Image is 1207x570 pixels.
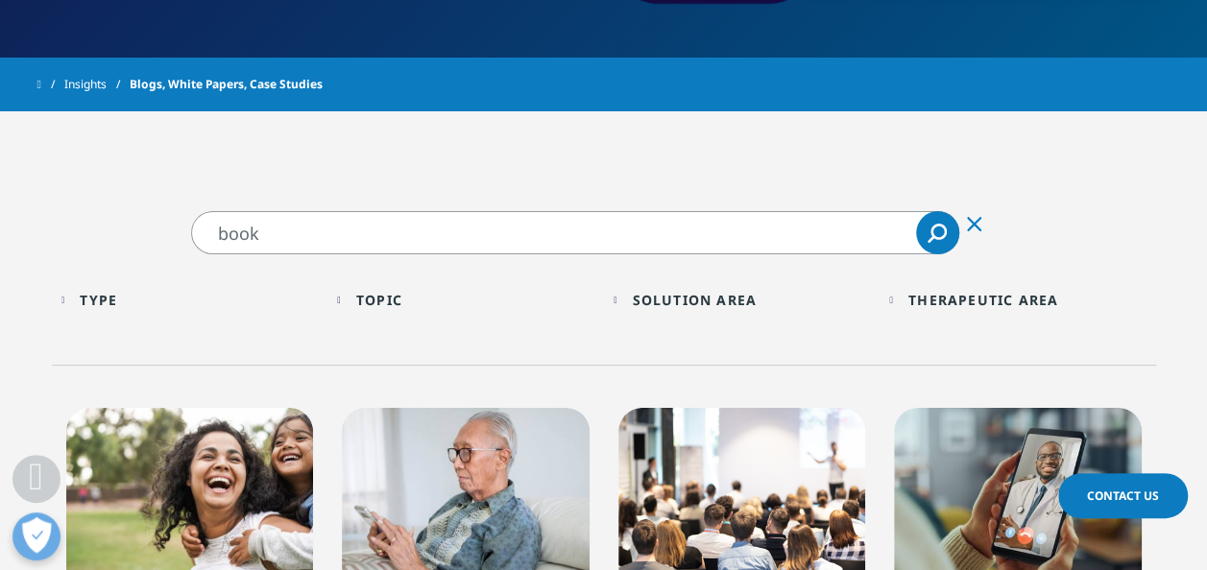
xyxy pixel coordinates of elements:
[64,67,130,102] a: Insights
[80,291,117,309] div: Type facet.
[1058,473,1188,518] a: Contact Us
[916,211,959,254] a: Search
[130,67,323,102] span: Blogs, White Papers, Case Studies
[632,291,757,309] div: Solution Area facet.
[967,217,981,231] svg: Clear
[12,512,60,560] button: Open Preferences
[908,291,1058,309] div: Therapeutic Area facet.
[356,291,402,309] div: Topic facet.
[191,211,959,254] input: Search
[928,224,947,243] svg: Search
[952,200,998,246] div: Clear
[1087,487,1159,504] span: Contact Us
